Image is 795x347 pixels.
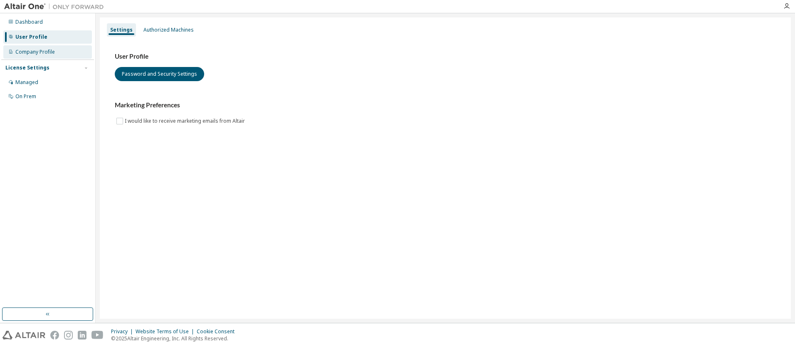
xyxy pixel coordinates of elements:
[110,27,133,33] div: Settings
[15,49,55,55] div: Company Profile
[5,64,49,71] div: License Settings
[125,116,247,126] label: I would like to receive marketing emails from Altair
[115,101,776,109] h3: Marketing Preferences
[15,79,38,86] div: Managed
[115,67,204,81] button: Password and Security Settings
[50,331,59,340] img: facebook.svg
[4,2,108,11] img: Altair One
[15,34,47,40] div: User Profile
[111,335,239,342] p: © 2025 Altair Engineering, Inc. All Rights Reserved.
[115,52,776,61] h3: User Profile
[15,93,36,100] div: On Prem
[2,331,45,340] img: altair_logo.svg
[91,331,104,340] img: youtube.svg
[64,331,73,340] img: instagram.svg
[197,328,239,335] div: Cookie Consent
[136,328,197,335] div: Website Terms of Use
[78,331,86,340] img: linkedin.svg
[143,27,194,33] div: Authorized Machines
[15,19,43,25] div: Dashboard
[111,328,136,335] div: Privacy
